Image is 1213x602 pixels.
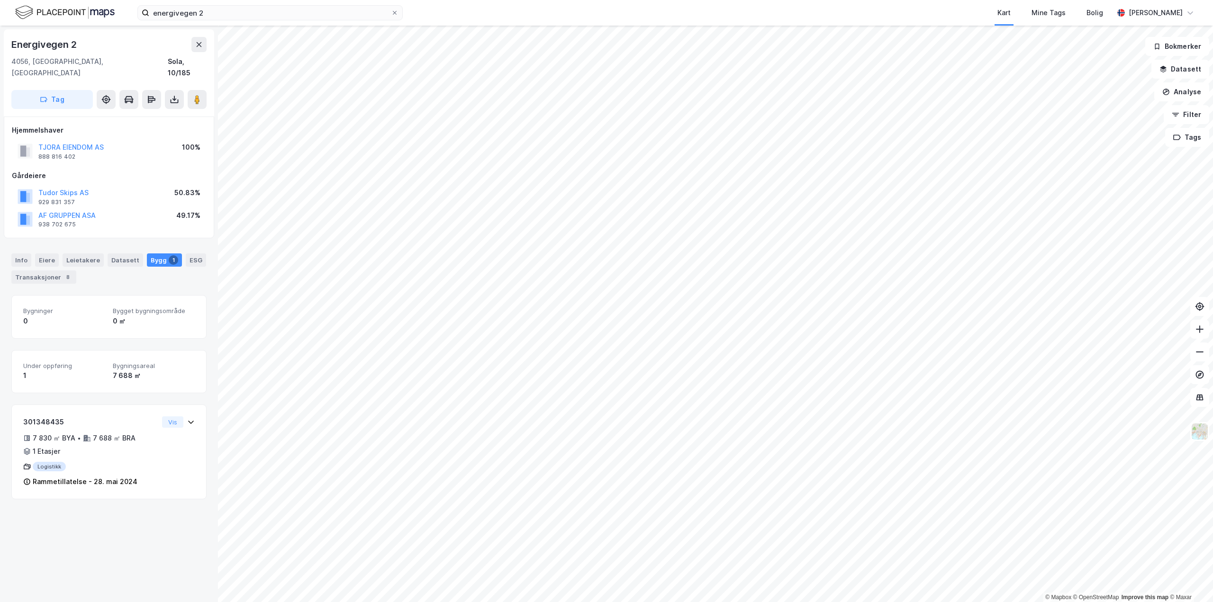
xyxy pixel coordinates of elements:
div: Transaksjoner [11,270,76,284]
div: 888 816 402 [38,153,75,161]
img: logo.f888ab2527a4732fd821a326f86c7f29.svg [15,4,115,21]
div: Gårdeiere [12,170,206,181]
div: Eiere [35,253,59,267]
div: 1 Etasjer [33,446,60,457]
span: Bygget bygningsområde [113,307,195,315]
div: Sola, 10/185 [168,56,207,79]
a: Improve this map [1122,594,1168,601]
button: Analyse [1154,82,1209,101]
div: 7 688 ㎡ [113,370,195,381]
div: [PERSON_NAME] [1129,7,1183,18]
img: Z [1191,422,1209,440]
div: 7 830 ㎡ BYA [33,432,75,444]
div: • [77,434,81,442]
div: 4056, [GEOGRAPHIC_DATA], [GEOGRAPHIC_DATA] [11,56,168,79]
div: 1 [23,370,105,381]
div: Mine Tags [1032,7,1066,18]
div: Hjemmelshaver [12,125,206,136]
div: 0 [23,315,105,327]
div: ESG [186,253,206,267]
div: 49.17% [176,210,200,221]
div: 301348435 [23,416,158,428]
div: 8 [63,272,72,282]
button: Vis [162,416,183,428]
iframe: Chat Widget [1166,557,1213,602]
div: Datasett [108,253,143,267]
div: 929 831 357 [38,198,75,206]
div: 0 ㎡ [113,315,195,327]
div: Kart [997,7,1011,18]
button: Tag [11,90,93,109]
span: Under oppføring [23,362,105,370]
div: 938 702 675 [38,221,76,228]
div: 100% [182,142,200,153]
div: 1 [169,255,178,265]
div: Bygg [147,253,182,267]
button: Datasett [1151,60,1209,79]
div: Energivegen 2 [11,37,78,52]
a: OpenStreetMap [1073,594,1119,601]
span: Bygningsareal [113,362,195,370]
div: Info [11,253,31,267]
div: Bolig [1086,7,1103,18]
div: 50.83% [174,187,200,198]
a: Mapbox [1045,594,1071,601]
button: Tags [1165,128,1209,147]
div: Leietakere [63,253,104,267]
button: Bokmerker [1145,37,1209,56]
div: 7 688 ㎡ BRA [93,432,136,444]
span: Bygninger [23,307,105,315]
input: Søk på adresse, matrikkel, gårdeiere, leietakere eller personer [149,6,391,20]
button: Filter [1164,105,1209,124]
div: Rammetillatelse - 28. mai 2024 [33,476,137,487]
